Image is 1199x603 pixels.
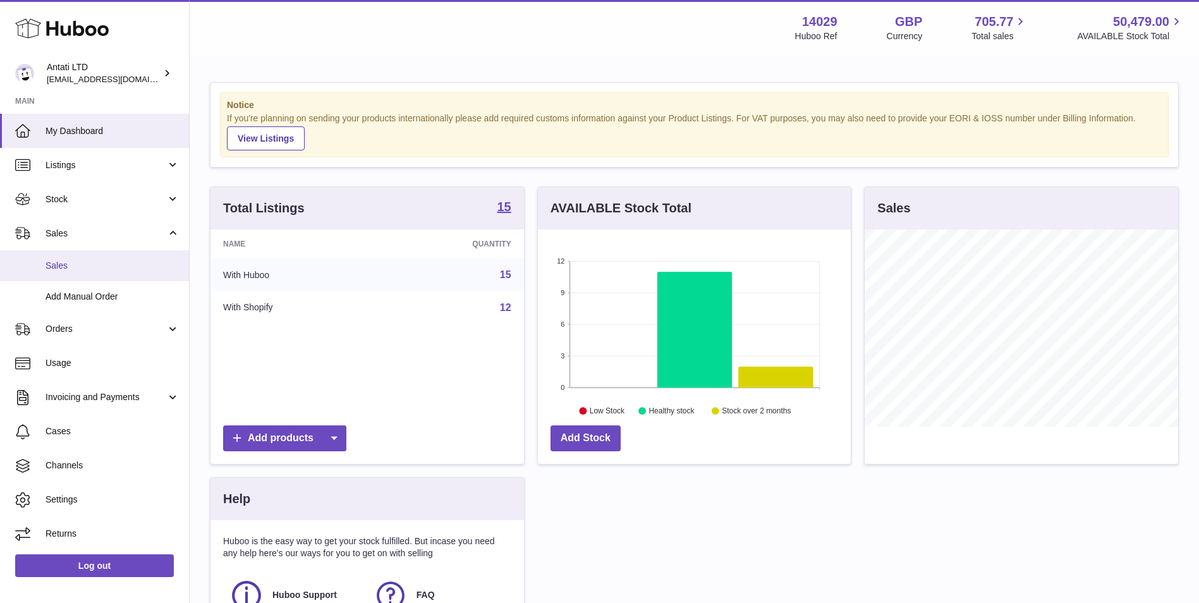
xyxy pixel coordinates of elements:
[46,125,180,137] span: My Dashboard
[557,257,564,265] text: 12
[971,13,1028,42] a: 705.77 Total sales
[46,357,180,369] span: Usage
[46,193,166,205] span: Stock
[227,99,1162,111] strong: Notice
[795,30,837,42] div: Huboo Ref
[551,200,691,217] h3: AVAILABLE Stock Total
[1077,13,1184,42] a: 50,479.00 AVAILABLE Stock Total
[877,200,910,217] h3: Sales
[379,229,523,259] th: Quantity
[47,74,186,84] span: [EMAIL_ADDRESS][DOMAIN_NAME]
[46,291,180,303] span: Add Manual Order
[210,291,379,324] td: With Shopify
[500,302,511,313] a: 12
[500,269,511,280] a: 15
[497,200,511,216] a: 15
[46,323,166,335] span: Orders
[15,64,34,83] img: internalAdmin-14029@internal.huboo.com
[46,260,180,272] span: Sales
[223,200,305,217] h3: Total Listings
[223,425,346,451] a: Add products
[223,490,250,508] h3: Help
[975,13,1013,30] span: 705.77
[561,352,564,360] text: 3
[46,159,166,171] span: Listings
[971,30,1028,42] span: Total sales
[47,61,161,85] div: Antati LTD
[590,406,625,415] text: Low Stock
[551,425,621,451] a: Add Stock
[223,535,511,559] p: Huboo is the easy way to get your stock fulfilled. But incase you need any help here's our ways f...
[46,391,166,403] span: Invoicing and Payments
[46,494,180,506] span: Settings
[15,554,174,577] a: Log out
[417,589,435,601] span: FAQ
[46,460,180,472] span: Channels
[561,289,564,296] text: 9
[561,320,564,328] text: 6
[1077,30,1184,42] span: AVAILABLE Stock Total
[1113,13,1169,30] span: 50,479.00
[227,126,305,150] a: View Listings
[887,30,923,42] div: Currency
[497,200,511,213] strong: 15
[561,384,564,391] text: 0
[46,425,180,437] span: Cases
[802,13,837,30] strong: 14029
[210,229,379,259] th: Name
[722,406,791,415] text: Stock over 2 months
[272,589,337,601] span: Huboo Support
[46,528,180,540] span: Returns
[895,13,922,30] strong: GBP
[210,259,379,291] td: With Huboo
[648,406,695,415] text: Healthy stock
[227,113,1162,150] div: If you're planning on sending your products internationally please add required customs informati...
[46,228,166,240] span: Sales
